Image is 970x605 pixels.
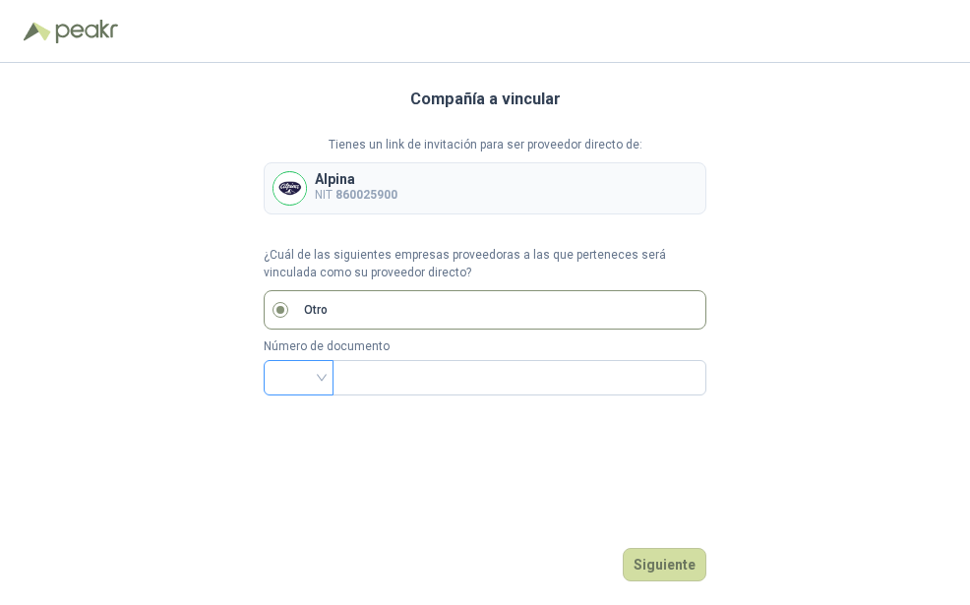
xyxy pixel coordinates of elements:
h3: Compañía a vincular [410,87,561,112]
b: 860025900 [335,188,397,202]
img: Logo [24,22,51,41]
p: Tienes un link de invitación para ser proveedor directo de: [264,136,706,154]
p: Número de documento [264,337,706,356]
p: ¿Cuál de las siguientes empresas proveedoras a las que perteneces será vinculada como su proveedo... [264,246,706,283]
img: Peakr [55,20,118,43]
button: Siguiente [623,548,706,581]
p: Otro [304,301,328,320]
img: Company Logo [273,172,306,205]
p: NIT [315,186,397,205]
p: Alpina [315,172,397,186]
